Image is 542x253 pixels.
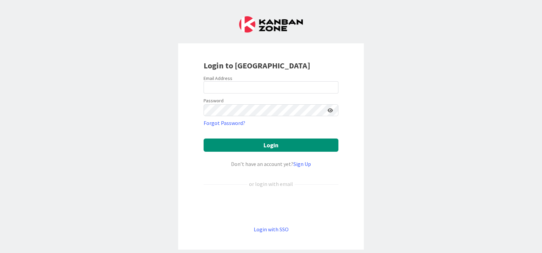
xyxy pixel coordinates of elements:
[204,60,310,71] b: Login to [GEOGRAPHIC_DATA]
[204,97,224,104] label: Password
[293,161,311,167] a: Sign Up
[204,160,338,168] div: Don’t have an account yet?
[204,119,245,127] a: Forgot Password?
[204,75,232,81] label: Email Address
[247,180,295,188] div: or login with email
[204,139,338,152] button: Login
[254,226,289,233] a: Login with SSO
[200,199,342,214] iframe: Knop Inloggen met Google
[239,16,303,33] img: Kanban Zone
